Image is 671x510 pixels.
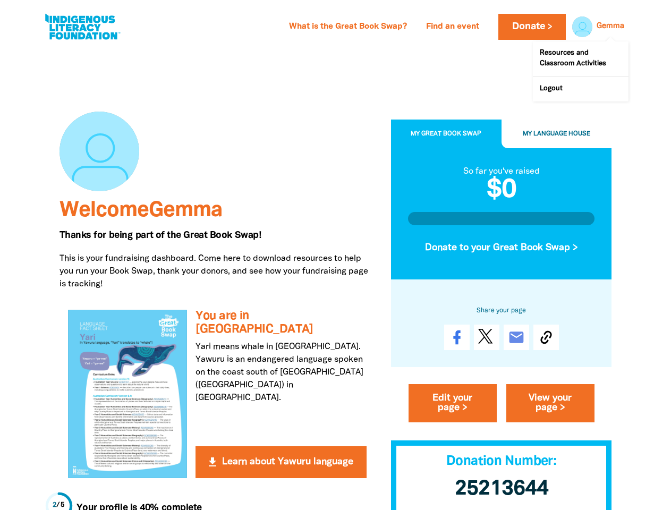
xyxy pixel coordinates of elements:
h2: $0 [408,178,595,203]
a: Logout [533,77,628,101]
i: email [508,329,525,346]
span: My Language House [523,131,590,137]
button: My Language House [502,120,612,149]
a: View your page > [506,385,594,423]
span: Thanks for being part of the Great Book Swap! [60,231,261,240]
button: Donate to your Great Book Swap > [408,234,595,262]
a: Resources and Classroom Activities [533,41,628,76]
a: email [504,325,529,351]
a: What is the Great Book Swap? [283,19,413,36]
span: 25213644 [455,480,548,499]
button: My Great Book Swap [391,120,502,149]
a: Share [444,325,470,351]
span: My Great Book Swap [411,131,481,137]
img: You are in Yari house [68,310,188,478]
h6: Share your page [408,305,595,317]
button: Copy Link [533,325,559,351]
h3: You are in [GEOGRAPHIC_DATA] [196,310,366,336]
i: get_app [206,456,219,469]
a: Post [474,325,499,351]
div: So far you've raised [408,165,595,178]
a: Edit your page > [409,385,497,423]
a: Donate [498,14,565,40]
a: Gemma [597,23,624,30]
span: 2 [53,502,57,508]
span: Welcome Gemma [60,201,222,220]
a: Find an event [420,19,486,36]
p: This is your fundraising dashboard. Come here to download resources to help you run your Book Swa... [60,252,375,291]
span: Donation Number: [446,456,556,468]
button: get_app Learn about Yawuru language [196,446,366,478]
